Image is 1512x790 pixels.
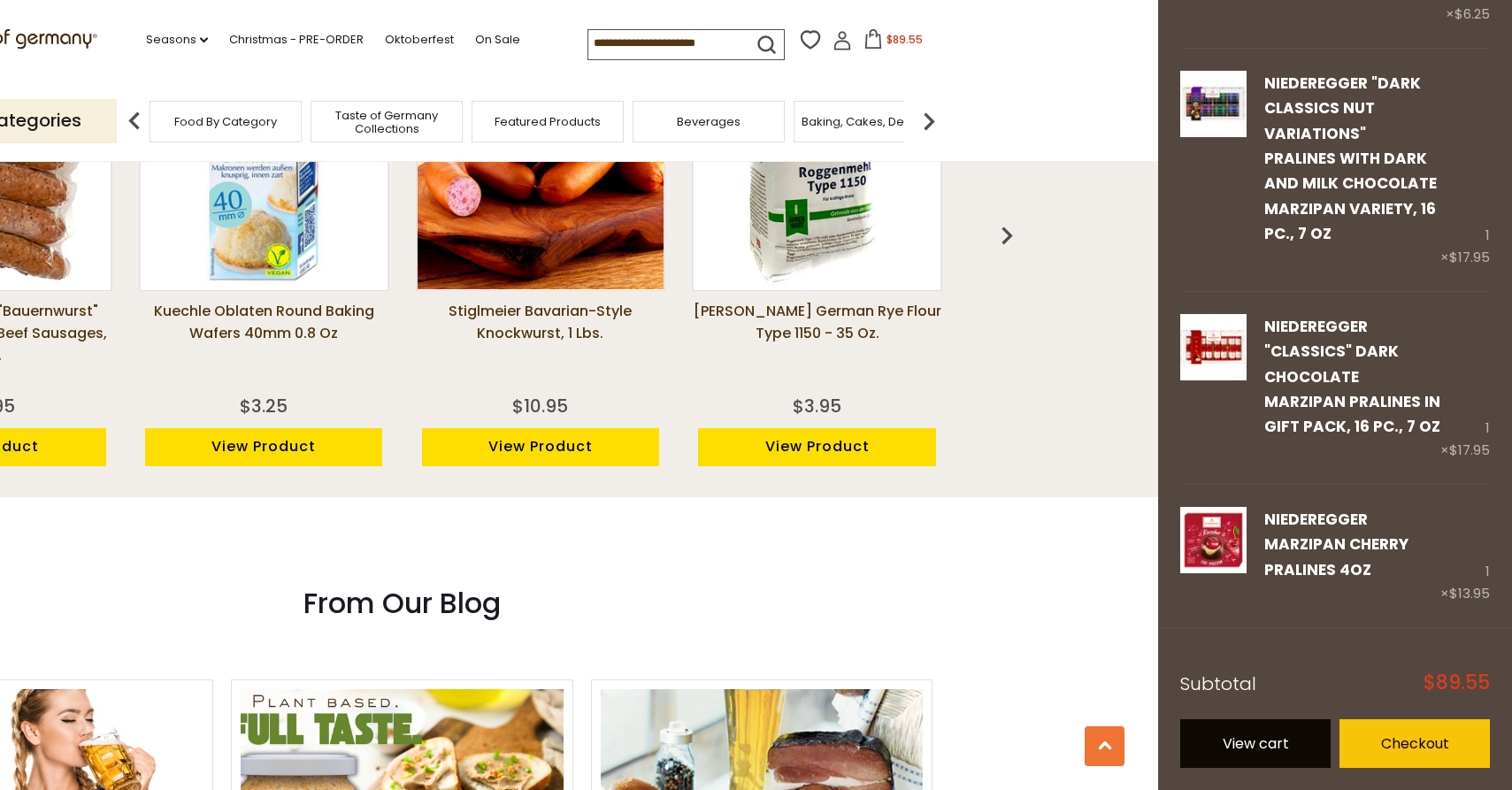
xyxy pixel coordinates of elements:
[422,428,660,466] a: View Product
[886,32,923,47] span: $89.55
[145,428,383,466] a: View Product
[1440,314,1490,462] div: 1 ×
[1180,719,1331,768] a: View cart
[695,43,940,289] img: Kathi German Rye Flour Type 1150 - 35 oz.
[1264,316,1440,437] a: Niederegger "Classics" Dark Chocolate Marzipan Pralines in Gift Pack, 16 pc., 7 oz
[418,43,664,289] img: Stiglmeier Bavarian-style Knockwurst, 1 lbs.
[1264,509,1408,580] a: Niederegger Marzipan Cherry Pralines 4oz
[1180,314,1247,462] a: Niederegger "Classics" Dark Chocolate Marzipan Pralines in Gift Pack, 16 pc., 7 oz
[139,300,389,388] a: Kuechle Oblaten Round Baking Wafers 40mm 0.8 oz
[1454,4,1490,23] span: $6.25
[1180,507,1247,573] img: Niederegger Marzipan Cherry Pralines
[989,218,1025,253] img: previous arrow
[117,104,152,139] img: previous arrow
[1424,673,1490,693] span: $89.55
[802,115,939,128] a: Baking, Cakes, Desserts
[495,115,601,128] a: Featured Products
[240,393,288,419] div: $3.25
[677,115,741,128] a: Beverages
[174,115,277,128] a: Food By Category
[1180,314,1247,380] img: Niederegger "Classics" Dark Chocolate Marzipan Pralines in Gift Pack, 16 pc., 7 oz
[698,428,936,466] a: View Product
[1180,71,1247,269] a: Niederegger "Dark Classics Nut Variations" Pralines with Dark and Milk Chocolate Marzipan Variety...
[1180,507,1247,605] a: Niederegger Marzipan Cherry Pralines
[416,300,666,388] a: Stiglmeier Bavarian-style Knockwurst, 1 lbs.
[316,109,457,135] a: Taste of Germany Collections
[1180,71,1247,137] img: Niederegger "Dark Classics Nut Variations" Pralines with Dark and Milk Chocolate Marzipan Variety...
[793,393,841,419] div: $3.95
[1339,719,1490,768] a: Checkout
[475,30,520,50] a: On Sale
[385,30,454,50] a: Oktoberfest
[692,300,942,388] a: [PERSON_NAME] German Rye Flour Type 1150 - 35 oz.
[512,393,568,419] div: $10.95
[146,30,208,50] a: Seasons
[1449,584,1490,602] span: $13.95
[1440,71,1490,269] div: 1 ×
[1264,73,1437,244] a: Niederegger "Dark Classics Nut Variations" Pralines with Dark and Milk Chocolate Marzipan Variety...
[229,30,364,50] a: Christmas - PRE-ORDER
[1180,671,1256,696] span: Subtotal
[1449,248,1490,266] span: $17.95
[141,43,387,289] img: Kuechle Oblaten Round Baking Wafers 40mm 0.8 oz
[1440,507,1490,605] div: 1 ×
[856,29,931,56] button: $89.55
[1449,441,1490,459] span: $17.95
[911,104,947,139] img: next arrow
